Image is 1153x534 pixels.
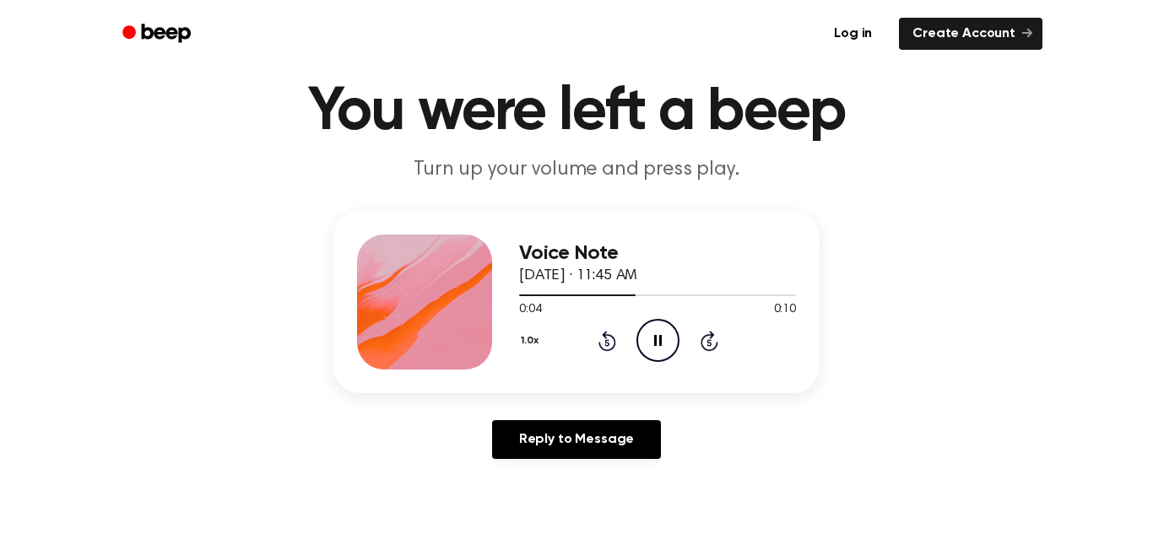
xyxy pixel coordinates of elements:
a: Beep [111,18,206,51]
span: 0:04 [519,301,541,319]
a: Log in [817,14,889,53]
span: 0:10 [774,301,796,319]
a: Create Account [899,18,1042,50]
span: [DATE] · 11:45 AM [519,268,637,283]
button: 1.0x [519,326,544,355]
a: Reply to Message [492,420,661,459]
h3: Voice Note [519,242,796,265]
h1: You were left a beep [144,82,1009,143]
p: Turn up your volume and press play. [252,156,901,184]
